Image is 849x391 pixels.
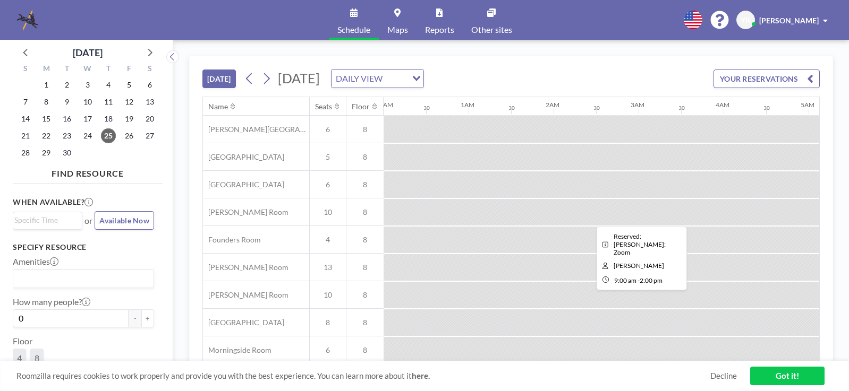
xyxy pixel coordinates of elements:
span: Schedule [337,25,370,34]
div: 30 [763,105,770,111]
span: 8 [346,263,384,272]
span: 9:00 AM [614,276,636,284]
span: 8 [346,318,384,327]
span: Tuesday, September 9, 2025 [60,94,74,109]
span: 6 [310,125,346,134]
span: 4 [17,353,22,363]
span: [PERSON_NAME] Room [203,290,288,300]
div: Name [208,102,228,111]
span: Tuesday, September 30, 2025 [60,145,74,160]
span: Maps [387,25,408,34]
span: Reports [425,25,454,34]
div: 4AM [716,101,729,109]
span: - [638,276,640,284]
span: [PERSON_NAME] Room [203,207,288,217]
span: [PERSON_NAME] Room [203,263,288,272]
a: Got it! [750,367,825,385]
span: or [84,215,92,226]
span: 8 [346,345,384,355]
div: Seats [315,102,332,111]
span: 10 [310,290,346,300]
div: Search for option [13,270,154,288]
input: Search for option [14,272,148,285]
span: [GEOGRAPHIC_DATA] [203,180,284,189]
span: Available Now [99,216,149,225]
span: DAILY VIEW [334,72,385,85]
a: here. [412,371,430,380]
span: Wednesday, September 10, 2025 [80,94,95,109]
span: [GEOGRAPHIC_DATA] [203,152,284,162]
span: Thursday, September 18, 2025 [101,111,116,126]
div: S [139,63,160,76]
span: Saturday, September 20, 2025 [142,111,157,126]
span: Thursday, September 25, 2025 [101,128,116,143]
span: 13 [310,263,346,272]
div: M [36,63,57,76]
img: organization-logo [17,10,38,31]
span: Tuesday, September 23, 2025 [60,128,74,143]
div: W [78,63,98,76]
span: Tuesday, September 16, 2025 [60,111,74,126]
span: Reserved: Fred F: Zoom [614,232,666,256]
span: Wednesday, September 17, 2025 [80,111,95,126]
span: Friday, September 19, 2025 [122,111,137,126]
label: How many people? [13,297,90,307]
button: - [129,309,141,327]
span: [PERSON_NAME][GEOGRAPHIC_DATA] [203,125,309,134]
span: Founders Room [203,235,261,245]
span: 6 [310,345,346,355]
span: 8 [346,125,384,134]
span: 8 [346,180,384,189]
input: Search for option [14,214,76,226]
span: 2:00 PM [640,276,663,284]
span: [GEOGRAPHIC_DATA] [203,318,284,327]
span: Monday, September 15, 2025 [39,111,54,126]
span: 5 [310,152,346,162]
div: 2AM [546,101,559,109]
span: Friday, September 5, 2025 [122,77,137,92]
div: Floor [352,102,370,111]
span: 8 [346,235,384,245]
div: 3AM [631,101,644,109]
span: 8 [346,290,384,300]
span: Monday, September 29, 2025 [39,145,54,160]
button: YOUR RESERVATIONS [714,69,820,88]
span: 8 [346,152,384,162]
span: YK [741,15,751,25]
span: Sunday, September 14, 2025 [18,111,33,126]
button: Available Now [95,211,154,230]
a: Decline [710,371,737,381]
div: 30 [593,105,600,111]
span: Monday, September 1, 2025 [39,77,54,92]
span: Friday, September 12, 2025 [122,94,137,109]
div: Search for option [13,212,82,228]
span: Saturday, September 27, 2025 [142,128,157,143]
span: 6 [310,180,346,189]
div: T [98,63,118,76]
div: 30 [678,105,685,111]
span: Morningside Room [203,345,271,355]
span: Roomzilla requires cookies to work properly and provide you with the best experience. You can lea... [16,371,710,381]
div: 30 [423,105,430,111]
button: [DATE] [202,69,236,88]
button: + [141,309,154,327]
span: 4 [310,235,346,245]
span: Tuesday, September 2, 2025 [60,77,74,92]
div: F [118,63,139,76]
label: Floor [13,336,32,346]
span: Saturday, September 13, 2025 [142,94,157,109]
span: Wednesday, September 24, 2025 [80,128,95,143]
div: S [15,63,36,76]
span: [PERSON_NAME] [759,16,819,25]
span: Chandler Daniel [614,262,664,270]
span: 8 [35,353,39,363]
input: Search for option [386,72,406,85]
div: T [57,63,78,76]
span: Other sites [471,25,512,34]
span: Friday, September 26, 2025 [122,128,137,143]
span: Sunday, September 28, 2025 [18,145,33,160]
div: Search for option [332,69,423,88]
span: 8 [346,207,384,217]
div: 30 [508,105,515,111]
span: Thursday, September 11, 2025 [101,94,116,109]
